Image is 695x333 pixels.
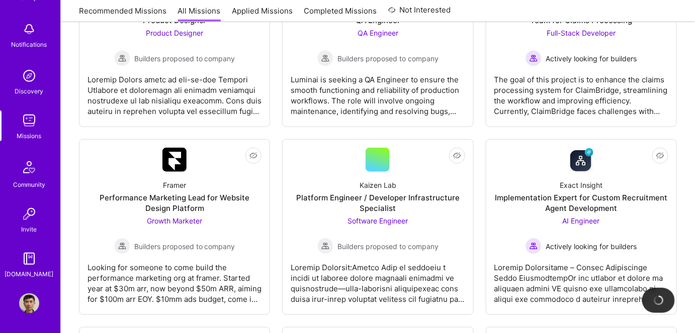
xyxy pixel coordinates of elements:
a: Completed Missions [304,6,377,22]
a: All Missions [178,6,221,22]
div: Framer [163,180,186,190]
span: QA Engineer [358,29,398,37]
img: Builders proposed to company [114,238,130,254]
span: Actively looking for builders [546,241,637,252]
div: Performance Marketing Lead for Website Design Platform [88,192,262,213]
img: bell [19,19,39,39]
img: Builders proposed to company [317,50,333,66]
div: Loremip Dolors ametc ad eli-se-doe Tempori Utlabore et doloremagn ali enimadm veniamqui nostrudex... [88,66,262,117]
img: guide book [19,249,39,269]
i: icon EyeClosed [249,152,257,160]
span: Software Engineer [347,216,408,225]
div: Community [13,179,45,190]
div: Invite [22,224,37,235]
div: The goal of this project is to enhance the claims processing system for ClaimBridge, streamlining... [494,66,668,117]
div: [DOMAIN_NAME] [5,269,54,279]
div: Luminai is seeking a QA Engineer to ensure the smooth functioning and reliability of production w... [291,66,465,117]
div: Kaizen Lab [360,180,396,190]
span: Builders proposed to company [134,53,235,64]
span: Actively looking for builders [546,53,637,64]
div: Looking for someone to come build the performance marketing org at framer. Started year at $30m a... [88,254,262,304]
div: Loremip Dolorsit:Ametco Adip el seddoeiu t incidi ut laboree dolore magnaali enimadmi ve quisnost... [291,254,465,304]
img: Company Logo [569,148,593,172]
span: Product Designer [146,29,203,37]
span: Builders proposed to company [337,53,439,64]
span: Full-Stack Developer [547,29,616,37]
a: Recommended Missions [79,6,166,22]
span: Builders proposed to company [337,241,439,252]
img: discovery [19,66,39,86]
div: Platform Engineer / Developer Infrastructure Specialist [291,192,465,213]
a: Applied Missions [232,6,293,22]
a: Company LogoExact InsightImplementation Expert for Custom Recruitment Agent DevelopmentAI Enginee... [494,148,668,306]
span: AI Engineer [563,216,600,225]
div: Notifications [12,39,47,50]
i: icon EyeClosed [453,152,461,160]
span: Builders proposed to company [134,241,235,252]
img: Builders proposed to company [114,50,130,66]
div: Discovery [15,86,44,96]
div: Exact Insight [560,180,602,190]
img: loading [653,295,664,306]
img: teamwork [19,110,39,131]
span: Growth Marketer [147,216,202,225]
div: Missions [17,131,42,141]
img: Actively looking for builders [526,238,542,254]
img: Invite [19,204,39,224]
a: Not Interested [388,4,451,22]
i: icon EyeClosed [656,152,664,160]
img: Community [17,155,41,179]
div: Implementation Expert for Custom Recruitment Agent Development [494,192,668,213]
img: Actively looking for builders [526,50,542,66]
div: Loremip Dolorsitame – Consec Adipiscinge Seddo EiusmodtempOr inc utlabor et dolore ma aliquaen ad... [494,254,668,304]
img: User Avatar [19,293,39,313]
img: Builders proposed to company [317,238,333,254]
a: User Avatar [17,293,42,313]
a: Kaizen LabPlatform Engineer / Developer Infrastructure SpecialistSoftware Engineer Builders propo... [291,148,465,306]
img: Company Logo [162,148,187,172]
a: Company LogoFramerPerformance Marketing Lead for Website Design PlatformGrowth Marketer Builders ... [88,148,262,306]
